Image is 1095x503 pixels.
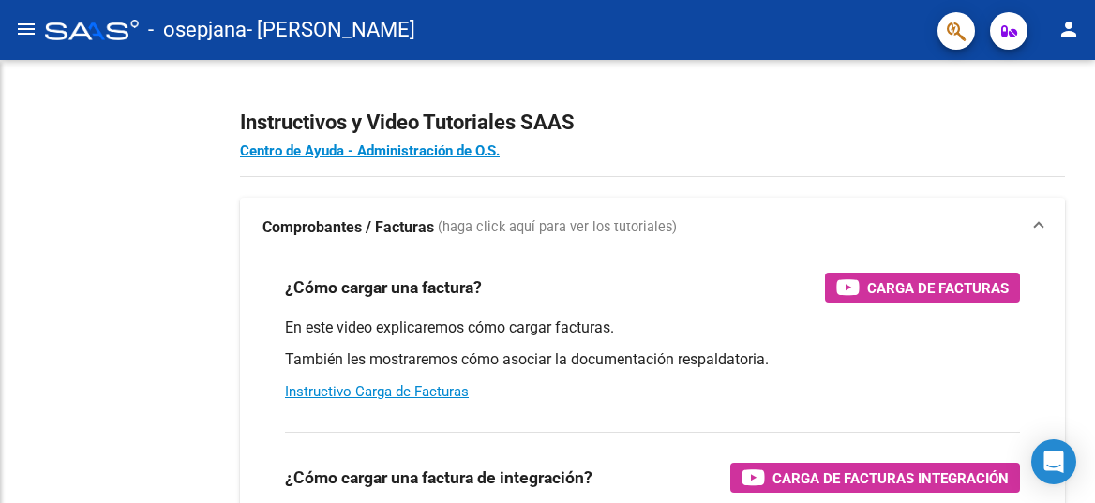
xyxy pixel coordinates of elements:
[772,466,1009,490] span: Carga de Facturas Integración
[262,217,434,238] strong: Comprobantes / Facturas
[285,465,592,491] h3: ¿Cómo cargar una factura de integración?
[285,383,469,400] a: Instructivo Carga de Facturas
[825,273,1020,303] button: Carga de Facturas
[730,463,1020,493] button: Carga de Facturas Integración
[1031,439,1076,484] div: Open Intercom Messenger
[1057,18,1080,40] mat-icon: person
[285,318,1020,338] p: En este video explicaremos cómo cargar facturas.
[247,9,415,51] span: - [PERSON_NAME]
[240,142,500,159] a: Centro de Ayuda - Administración de O.S.
[285,274,482,301] h3: ¿Cómo cargar una factura?
[240,198,1065,258] mat-expansion-panel-header: Comprobantes / Facturas (haga click aquí para ver los tutoriales)
[867,276,1009,300] span: Carga de Facturas
[240,105,1065,141] h2: Instructivos y Video Tutoriales SAAS
[148,9,247,51] span: - osepjana
[15,18,37,40] mat-icon: menu
[438,217,677,238] span: (haga click aquí para ver los tutoriales)
[285,349,1020,370] p: También les mostraremos cómo asociar la documentación respaldatoria.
